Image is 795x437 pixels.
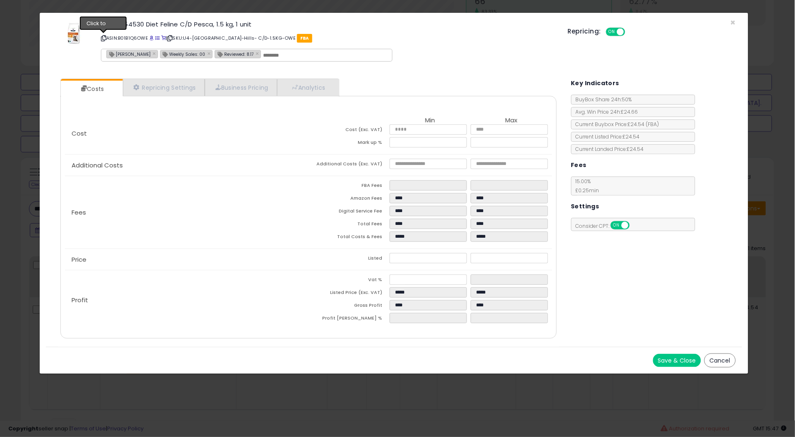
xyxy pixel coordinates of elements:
span: Current Landed Price: £24.54 [572,146,644,153]
h5: Key Indicators [571,78,620,88]
td: Listed Price (Exc. VAT) [309,287,390,300]
a: Repricing Settings [123,79,205,96]
a: BuyBox page [149,35,154,41]
span: £24.54 [628,121,659,128]
a: Business Pricing [205,79,277,96]
p: Additional Costs [65,162,309,169]
p: Cost [65,130,309,137]
span: BuyBox Share 24h: 50% [572,96,632,103]
span: ON [607,29,617,36]
span: Current Listed Price: £24.54 [572,133,640,140]
a: Analytics [277,79,338,96]
img: 41lODMfYhGL._SL60_.jpg [61,21,86,46]
p: Price [65,256,309,263]
h3: Hill's C-54530 Diet Feline C/D Pesca, 1.5 kg, 1 unit [101,21,556,27]
span: 15.00 % [572,178,599,194]
td: Gross Profit [309,300,390,313]
td: Cost (Exc. VAT) [309,124,390,137]
span: OFF [624,29,637,36]
td: Total Costs & Fees [309,232,390,244]
button: Save & Close [653,354,701,367]
span: Current Buybox Price: [572,121,659,128]
button: Cancel [704,353,736,368]
span: FBA [297,34,312,43]
td: Amazon Fees [309,193,390,206]
span: × [730,17,736,29]
th: Max [471,117,552,124]
span: Consider CPT: [572,222,641,229]
p: Profit [65,297,309,303]
td: Listed [309,253,390,266]
span: [PERSON_NAME] [107,50,151,57]
a: All offer listings [156,35,160,41]
th: Min [390,117,471,124]
h5: Settings [571,201,599,212]
p: Fees [65,209,309,216]
span: ( FBA ) [646,121,659,128]
h5: Fees [571,160,587,170]
td: Total Fees [309,219,390,232]
span: OFF [628,222,642,229]
td: Profit [PERSON_NAME] % [309,313,390,326]
span: ON [611,222,622,229]
h5: Repricing: [568,28,601,35]
a: Costs [61,81,122,97]
span: Avg. Win Price 24h: £24.66 [572,108,638,115]
a: × [256,50,261,57]
p: ASIN: B01B1Q6OWE | SKU: U4-[GEOGRAPHIC_DATA]-Hills- C/D-1.5KG-OWE [101,31,556,45]
td: Vat % [309,275,390,287]
td: FBA Fees [309,180,390,193]
td: Mark up % [309,137,390,150]
a: × [208,50,213,57]
a: Your listing only [161,35,166,41]
span: Reviewed: 8.17 [215,50,254,57]
td: Additional Costs (Exc. VAT) [309,159,390,172]
span: Weekly Sales: 00 [160,50,206,57]
span: £0.25 min [572,187,599,194]
td: Digital Service Fee [309,206,390,219]
a: × [153,50,158,57]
